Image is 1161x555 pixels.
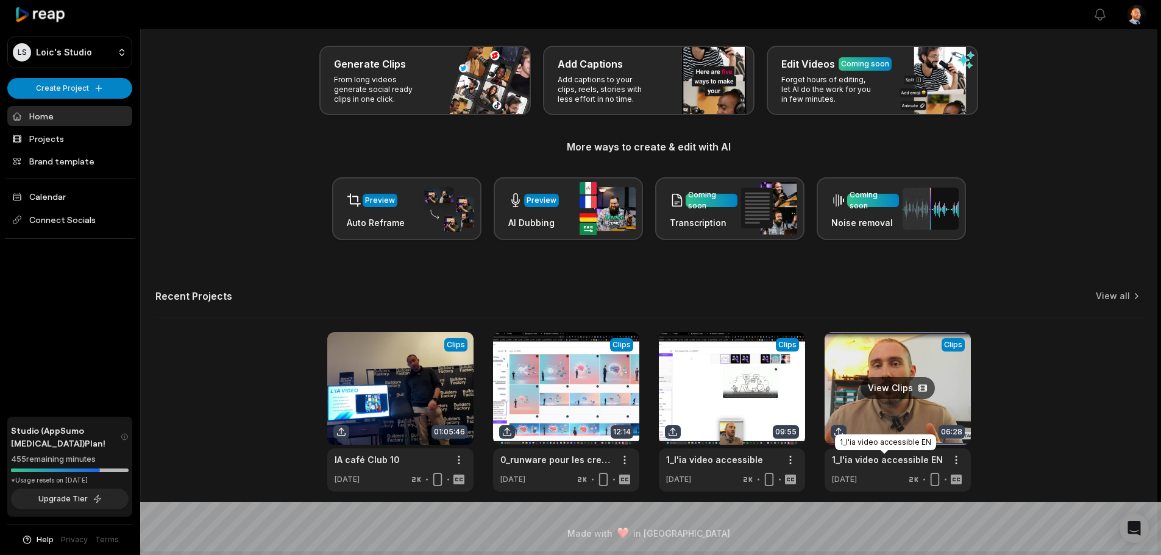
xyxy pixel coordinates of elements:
[903,188,959,230] img: noise_removal.png
[347,216,405,229] h3: Auto Reframe
[36,47,92,58] p: Loic's Studio
[781,57,835,71] h3: Edit Videos
[11,489,129,509] button: Upgrade Tier
[155,290,232,302] h2: Recent Projects
[835,434,936,450] div: 1_l'ia video accessible EN
[500,453,612,466] a: 0_runware pour les creatif EN
[781,75,876,104] p: Forget hours of editing, let AI do the work for you in few minutes.
[155,140,1142,154] h3: More ways to create & edit with AI
[61,534,88,545] a: Privacy
[7,151,132,171] a: Brand template
[580,182,636,235] img: ai_dubbing.png
[37,534,54,545] span: Help
[7,186,132,207] a: Calendar
[11,453,129,465] div: 455 remaining minutes
[841,58,889,69] div: Coming soon
[558,57,623,71] h3: Add Captions
[21,534,54,545] button: Help
[1120,514,1149,543] div: Open Intercom Messenger
[7,209,132,231] span: Connect Socials
[688,189,735,211] div: Coming soon
[850,189,896,211] div: Coming soon
[741,182,797,235] img: transcription.png
[334,57,406,71] h3: Generate Clips
[508,216,559,229] h3: AI Dubbing
[11,476,129,485] div: *Usage resets on [DATE]
[13,43,31,62] div: LS
[335,453,400,466] a: IA café Club 10
[7,78,132,99] button: Create Project
[7,129,132,149] a: Projects
[558,75,652,104] p: Add captions to your clips, reels, stories with less effort in no time.
[365,195,395,206] div: Preview
[95,534,119,545] a: Terms
[832,453,943,466] a: 1_l'ia video accessible EN
[527,195,556,206] div: Preview
[334,75,428,104] p: From long videos generate social ready clips in one click.
[418,185,474,233] img: auto_reframe.png
[1096,290,1130,302] a: View all
[831,216,899,229] h3: Noise removal
[7,106,132,126] a: Home
[666,453,763,466] a: 1_l'ia video accessible
[11,424,121,450] span: Studio (AppSumo [MEDICAL_DATA]) Plan!
[670,216,737,229] h3: Transcription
